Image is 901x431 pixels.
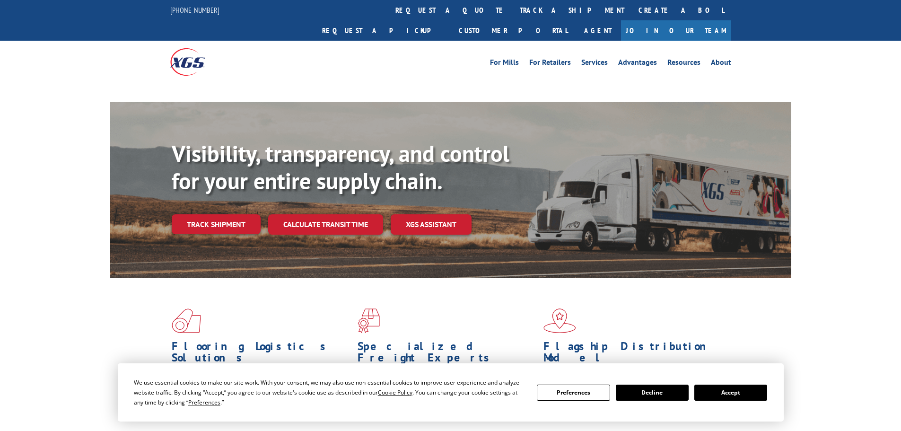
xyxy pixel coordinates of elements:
[581,59,608,69] a: Services
[529,59,571,69] a: For Retailers
[543,308,576,333] img: xgs-icon-flagship-distribution-model-red
[452,20,575,41] a: Customer Portal
[268,214,383,235] a: Calculate transit time
[170,5,219,15] a: [PHONE_NUMBER]
[694,385,767,401] button: Accept
[391,214,472,235] a: XGS ASSISTANT
[315,20,452,41] a: Request a pickup
[134,378,525,407] div: We use essential cookies to make our site work. With your consent, we may also use non-essential ...
[537,385,610,401] button: Preferences
[118,363,784,422] div: Cookie Consent Prompt
[667,59,700,69] a: Resources
[172,214,261,234] a: Track shipment
[616,385,689,401] button: Decline
[490,59,519,69] a: For Mills
[543,341,722,368] h1: Flagship Distribution Model
[711,59,731,69] a: About
[172,139,509,195] b: Visibility, transparency, and control for your entire supply chain.
[188,398,220,406] span: Preferences
[621,20,731,41] a: Join Our Team
[172,308,201,333] img: xgs-icon-total-supply-chain-intelligence-red
[358,308,380,333] img: xgs-icon-focused-on-flooring-red
[618,59,657,69] a: Advantages
[378,388,412,396] span: Cookie Policy
[358,341,536,368] h1: Specialized Freight Experts
[172,341,350,368] h1: Flooring Logistics Solutions
[575,20,621,41] a: Agent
